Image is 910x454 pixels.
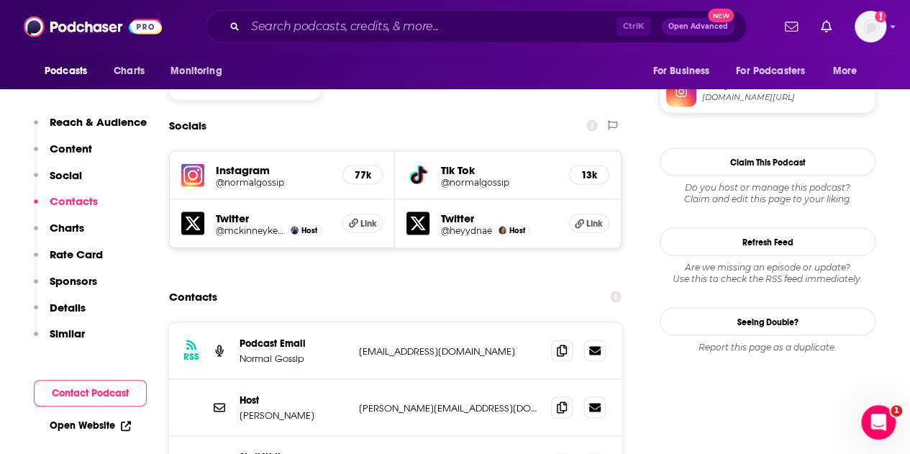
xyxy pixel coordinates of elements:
[823,58,875,85] button: open menu
[160,58,240,85] button: open menu
[708,9,734,22] span: New
[855,11,886,42] img: User Profile
[875,11,886,22] svg: Add a profile image
[569,214,609,232] a: Link
[34,115,147,142] button: Reach & Audience
[104,58,153,85] a: Charts
[114,61,145,81] span: Charts
[181,163,204,186] img: iconImage
[50,115,147,129] p: Reach & Audience
[342,214,383,232] a: Link
[301,225,317,235] span: Host
[833,61,857,81] span: More
[34,142,92,168] button: Content
[581,168,597,181] h5: 13k
[50,194,98,208] p: Contacts
[50,327,85,340] p: Similar
[652,61,709,81] span: For Business
[169,112,206,139] h2: Socials
[359,345,540,357] p: [EMAIL_ADDRESS][DOMAIN_NAME]
[779,14,804,39] a: Show notifications dropdown
[240,352,347,364] p: Normal Gossip
[170,61,222,81] span: Monitoring
[45,61,87,81] span: Podcasts
[668,23,728,30] span: Open Advanced
[660,181,875,204] div: Claim and edit this page to your liking.
[662,18,734,35] button: Open AdvancedNew
[660,261,875,284] div: Are we missing an episode or update? Use this to check the RSS feed immediately.
[736,61,805,81] span: For Podcasters
[642,58,727,85] button: open menu
[586,217,603,229] span: Link
[34,221,84,248] button: Charts
[183,350,199,362] h3: RSS
[206,10,747,43] div: Search podcasts, credits, & more...
[50,142,92,155] p: Content
[509,225,525,235] span: Host
[855,11,886,42] button: Show profile menu
[441,163,557,176] h5: Tik Tok
[216,176,331,187] a: @normalgossip
[660,147,875,176] button: Claim This Podcast
[660,227,875,255] button: Refresh Feed
[360,217,377,229] span: Link
[24,13,162,40] img: Podchaser - Follow, Share and Rate Podcasts
[441,176,557,187] a: @normalgossip
[616,17,650,36] span: Ctrl K
[34,248,103,274] button: Rate Card
[240,394,347,406] p: Host
[34,327,85,353] button: Similar
[240,409,347,421] p: [PERSON_NAME]
[50,248,103,261] p: Rate Card
[702,92,869,103] span: instagram.com/normalgossip
[216,211,331,224] h5: Twitter
[34,301,86,327] button: Details
[855,11,886,42] span: Logged in as gabrielle.gantz
[50,419,131,432] a: Open Website
[861,405,896,440] iframe: Intercom live chat
[50,168,82,182] p: Social
[34,194,98,221] button: Contacts
[441,224,492,235] a: @heyydnae
[441,211,557,224] h5: Twitter
[34,168,82,195] button: Social
[660,341,875,353] div: Report this page as a duplicate.
[359,401,540,414] p: [PERSON_NAME][EMAIL_ADDRESS][DOMAIN_NAME]
[34,380,147,407] button: Contact Podcast
[169,283,217,310] h2: Contacts
[666,76,869,106] a: Instagram[DOMAIN_NAME][URL]
[50,301,86,314] p: Details
[355,168,370,181] h5: 77k
[499,226,506,234] img: Rachelle Hampton
[660,181,875,193] span: Do you host or manage this podcast?
[35,58,106,85] button: open menu
[660,307,875,335] a: Seeing Double?
[50,221,84,235] p: Charts
[50,274,97,288] p: Sponsors
[291,226,299,234] img: Kelsey McKinney
[727,58,826,85] button: open menu
[216,224,285,235] a: @mckinneykelsey
[34,274,97,301] button: Sponsors
[245,15,616,38] input: Search podcasts, credits, & more...
[815,14,837,39] a: Show notifications dropdown
[240,337,347,349] p: Podcast Email
[891,405,902,417] span: 1
[216,163,331,176] h5: Instagram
